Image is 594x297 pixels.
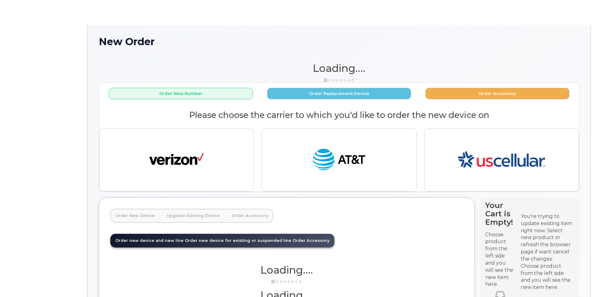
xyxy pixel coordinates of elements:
button: Order Replacement Device [267,88,411,99]
h1: Loading.... [110,264,463,276]
a: Order Accessory [227,209,273,223]
img: ajax-loader-3a6953c30dc77f0bf724df975f13086db4f4c1262e45940f03d1251963f1bf2e.gif [323,78,355,82]
button: Order Accessory [425,88,569,99]
a: Order New Device [110,209,160,223]
div: You're trying to update existing item right now. Select new product or refresh the browser page i... [521,213,574,263]
img: us-53c3169632288c49726f5d6ca51166ebf3163dd413c8a1bd00aedf0ff3a7123e.png [458,134,545,186]
h4: Your Cart is Empty! [485,201,515,226]
p: Choose product from the left side and you will see the new item here. [485,231,515,288]
span: Order Accessory [293,238,329,243]
button: Order New Number [109,88,253,99]
span: Order new device for existing or suspended line [185,238,291,243]
div: Choose product from the left side and you will see the new item here. [521,263,574,291]
h1: New Order [99,36,579,47]
span: Order new device and new line [115,238,184,243]
a: Upgrade Existing Device [162,209,225,223]
img: verizon-ab2890fd1dd4a6c9cf5f392cd2db4626a3dae38ee8226e09bcb5c993c4c79f81.png [149,146,204,174]
h1: Loading.... [99,63,579,74]
img: at_t-fb3d24644a45acc70fc72cc47ce214d34099dfd970ee3ae2334e4251f9d920fd.png [312,146,366,174]
img: ajax-loader-3a6953c30dc77f0bf724df975f13086db4f4c1262e45940f03d1251963f1bf2e.gif [271,279,302,284]
h2: Please choose the carrier to which you'd like to order the new device on [99,111,579,120]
